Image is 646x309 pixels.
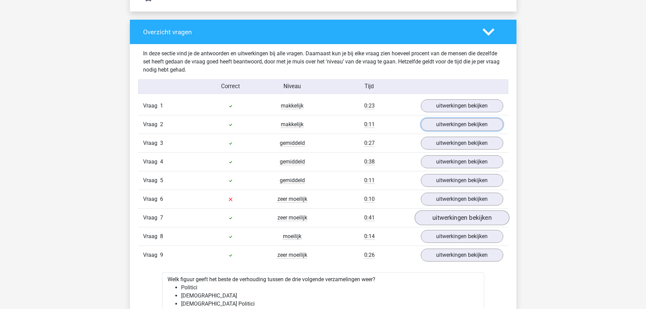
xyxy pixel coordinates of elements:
[277,252,307,258] span: zeer moeilijk
[160,252,163,258] span: 9
[421,193,503,206] a: uitwerkingen bekijken
[364,158,375,165] span: 0:38
[280,140,305,147] span: gemiddeld
[277,196,307,202] span: zeer moeilijk
[160,158,163,165] span: 4
[364,140,375,147] span: 0:27
[280,158,305,165] span: gemiddeld
[181,284,479,292] li: Politici
[160,140,163,146] span: 3
[261,82,323,91] div: Niveau
[364,233,375,240] span: 0:14
[143,195,160,203] span: Vraag
[277,214,307,221] span: zeer moeilijk
[160,177,163,184] span: 5
[414,210,509,225] a: uitwerkingen bekijken
[143,232,160,240] span: Vraag
[323,82,415,91] div: Tijd
[160,121,163,128] span: 2
[143,176,160,185] span: Vraag
[143,120,160,129] span: Vraag
[364,102,375,109] span: 0:23
[421,249,503,262] a: uitwerkingen bekijken
[160,214,163,221] span: 7
[421,174,503,187] a: uitwerkingen bekijken
[421,118,503,131] a: uitwerkingen bekijken
[364,252,375,258] span: 0:26
[160,102,163,109] span: 1
[143,28,472,36] h4: Overzicht vragen
[281,121,304,128] span: makkelijk
[181,292,479,300] li: [DEMOGRAPHIC_DATA]
[143,139,160,147] span: Vraag
[421,99,503,112] a: uitwerkingen bekijken
[143,102,160,110] span: Vraag
[283,233,301,240] span: moeilijk
[160,196,163,202] span: 6
[364,196,375,202] span: 0:10
[143,251,160,259] span: Vraag
[364,177,375,184] span: 0:11
[138,50,508,74] div: In deze sectie vind je de antwoorden en uitwerkingen bij alle vragen. Daarnaast kun je bij elke v...
[364,214,375,221] span: 0:41
[421,137,503,150] a: uitwerkingen bekijken
[143,214,160,222] span: Vraag
[281,102,304,109] span: makkelijk
[280,177,305,184] span: gemiddeld
[143,158,160,166] span: Vraag
[181,300,479,308] li: [DEMOGRAPHIC_DATA] Politici
[421,155,503,168] a: uitwerkingen bekijken
[200,82,261,91] div: Correct
[421,230,503,243] a: uitwerkingen bekijken
[160,233,163,239] span: 8
[364,121,375,128] span: 0:11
